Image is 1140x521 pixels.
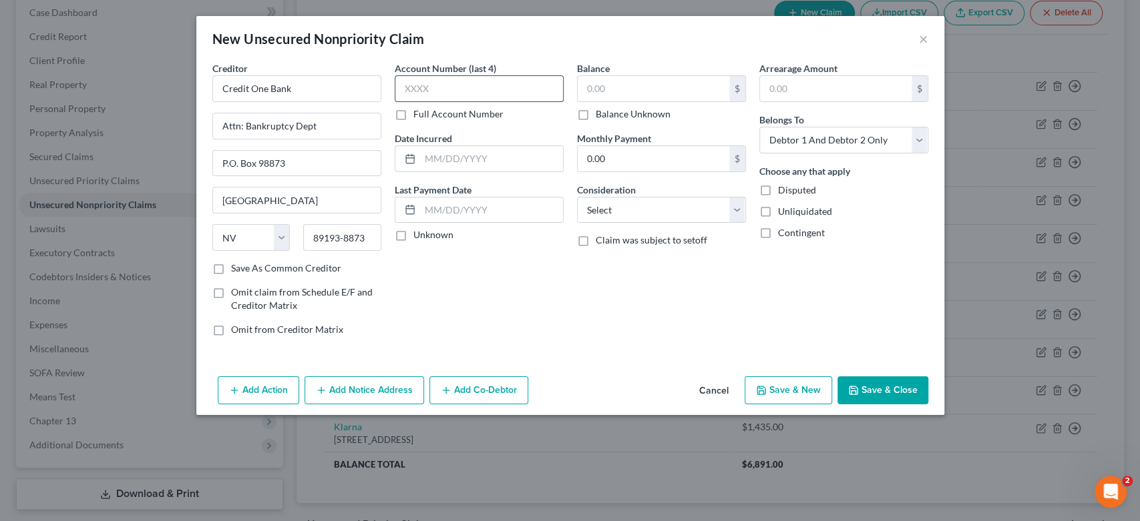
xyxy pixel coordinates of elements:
[212,29,424,48] div: New Unsecured Nonpriority Claim
[420,146,563,171] input: MM/DD/YYYY
[912,76,928,101] div: $
[218,376,299,404] button: Add Action
[413,228,453,241] label: Unknown
[1122,476,1133,486] span: 2
[577,61,610,75] label: Balance
[759,61,837,75] label: Arrearage Amount
[231,324,343,335] span: Omit from Creditor Matrix
[596,107,671,121] label: Balance Unknown
[778,205,832,217] span: Unliquidated
[231,286,373,311] span: Omit claim from Schedule E/F and Creditor Matrix
[578,76,729,101] input: 0.00
[759,164,850,178] label: Choose any that apply
[837,376,928,404] button: Save & Close
[596,234,707,245] span: Claim was subject to setoff
[759,114,804,125] span: Belongs To
[395,75,564,102] input: XXXX
[395,183,471,197] label: Last Payment Date
[395,61,496,75] label: Account Number (last 4)
[213,187,381,213] input: Enter city...
[778,184,816,195] span: Disputed
[420,197,563,223] input: MM/DD/YYYY
[231,262,341,275] label: Save As Common Creditor
[577,131,651,145] label: Monthly Payment
[212,75,381,102] input: Search creditor by name...
[778,227,825,238] span: Contingent
[760,76,912,101] input: 0.00
[413,107,504,121] label: Full Account Number
[212,63,248,74] span: Creditor
[213,113,381,139] input: Enter address...
[578,146,729,171] input: 0.00
[213,151,381,176] input: Apt, Suite, etc...
[919,31,928,47] button: ×
[1095,476,1127,508] iframe: Intercom live chat
[745,376,832,404] button: Save & New
[577,183,636,197] label: Consideration
[303,224,381,251] input: Enter zip...
[729,146,745,171] div: $
[305,376,424,404] button: Add Notice Address
[689,378,739,404] button: Cancel
[429,376,528,404] button: Add Co-Debtor
[729,76,745,101] div: $
[395,131,452,145] label: Date Incurred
